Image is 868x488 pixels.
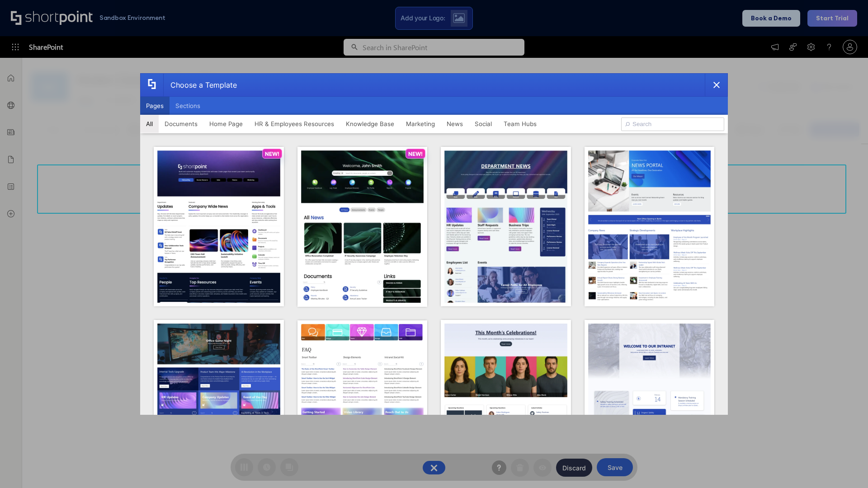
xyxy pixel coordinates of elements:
[249,115,340,133] button: HR & Employees Resources
[823,445,868,488] iframe: Chat Widget
[140,115,159,133] button: All
[340,115,400,133] button: Knowledge Base
[140,97,170,115] button: Pages
[203,115,249,133] button: Home Page
[265,150,279,157] p: NEW!
[441,115,469,133] button: News
[140,73,728,415] div: template selector
[159,115,203,133] button: Documents
[170,97,206,115] button: Sections
[400,115,441,133] button: Marketing
[408,150,423,157] p: NEW!
[621,117,724,131] input: Search
[163,74,237,96] div: Choose a Template
[469,115,498,133] button: Social
[498,115,542,133] button: Team Hubs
